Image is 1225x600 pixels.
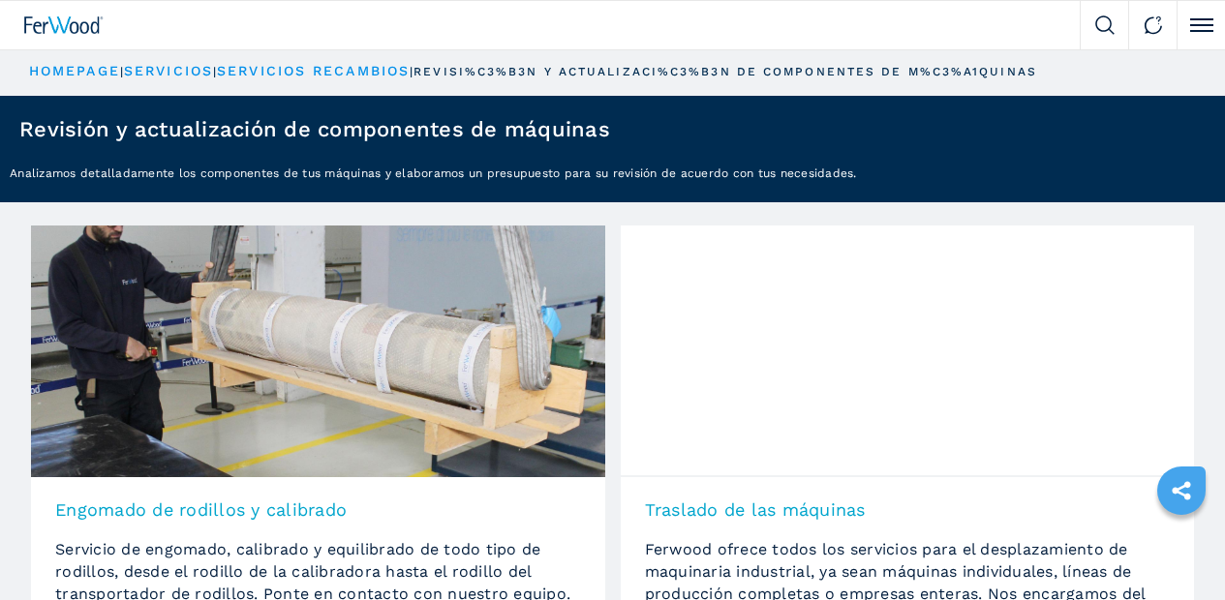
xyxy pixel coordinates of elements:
a: servicios [124,63,213,78]
a: servicios recambios [217,63,410,78]
span: | [410,65,413,78]
span: | [120,65,124,78]
iframe: Chat [1143,513,1210,585]
img: image [31,225,605,477]
h3: Traslado de las máquinas [645,501,1171,519]
img: Ferwood [24,16,104,34]
a: sharethis [1157,466,1206,515]
h1: Revisión y actualización de componentes de máquinas [19,119,610,140]
img: Contact us [1144,15,1163,35]
span: | [213,65,217,78]
a: HOMEPAGE [29,63,120,78]
span: Analizamos detalladamente los componentes de tus máquinas y elaboramos un presupuesto para su rev... [10,166,857,180]
img: Search [1095,15,1115,35]
p: revisi%C3%B3n y actualizaci%C3%B3n de componentes de m%C3%A1quinas [413,64,1037,80]
h3: Engomado de rodillos y calibrado [55,501,581,519]
button: Click to toggle menu [1177,1,1225,49]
